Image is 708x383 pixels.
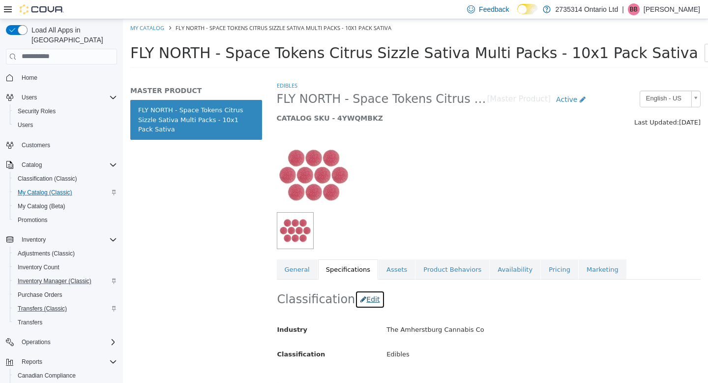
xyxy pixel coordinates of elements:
span: Classification (Classic) [18,175,77,183]
span: Active [433,76,454,84]
a: Inventory Count [14,261,63,273]
span: Inventory [22,236,46,244]
button: Edit [232,271,262,289]
div: Edibles [256,327,585,344]
p: | [622,3,624,15]
a: Transfers [14,317,46,328]
span: BB [630,3,638,15]
a: English - US [517,71,578,88]
button: Users [2,91,121,104]
span: [DATE] [556,99,578,107]
img: 150 [154,119,228,193]
a: Canadian Compliance [14,370,80,382]
a: Home [18,72,41,84]
a: My Catalog (Beta) [14,200,69,212]
button: Tools [582,25,619,43]
div: The Amherstburg Cannabis Co [256,302,585,319]
span: Canadian Compliance [14,370,117,382]
span: Users [18,121,33,129]
span: FLY NORTH - Space Tokens Citrus Sizzle Sativa Multi Packs - 10x1 Pack Sativa [7,25,575,42]
span: Customers [22,141,50,149]
button: Home [2,70,121,85]
span: Industry [154,307,185,314]
a: Specifications [195,240,255,261]
button: Promotions [10,213,121,227]
p: 2735314 Ontario Ltd [556,3,619,15]
span: Home [22,74,37,82]
span: Inventory [18,234,117,246]
span: Dark Mode [517,14,518,15]
span: Users [14,119,117,131]
a: FLY NORTH - Space Tokens Citrus Sizzle Sativa Multi Packs - 10x1 Pack Sativa [7,81,139,121]
span: Promotions [14,214,117,226]
span: Transfers [18,319,42,326]
span: My Catalog (Classic) [18,189,72,196]
a: Assets [256,240,292,261]
button: Inventory Count [10,260,121,274]
a: My Catalog (Classic) [14,187,76,198]
a: My Catalog [7,5,41,12]
a: Classification (Classic) [14,173,81,185]
span: Load All Apps in [GEOGRAPHIC_DATA] [28,25,117,45]
button: Customers [2,138,121,152]
button: Transfers [10,316,121,329]
a: Transfers (Classic) [14,303,71,315]
span: Reports [22,358,42,366]
h2: Classification [154,271,578,289]
span: Catalog [22,161,42,169]
span: My Catalog (Beta) [18,202,65,210]
span: Security Roles [18,107,56,115]
span: Purchase Orders [14,289,117,301]
a: Availability [367,240,417,261]
p: [PERSON_NAME] [644,3,700,15]
span: My Catalog (Classic) [14,187,117,198]
span: Transfers (Classic) [14,303,117,315]
span: Adjustments (Classic) [18,250,75,257]
button: Users [10,118,121,132]
button: Reports [18,356,46,368]
span: Classification (Classic) [14,173,117,185]
span: Canadian Compliance [18,372,76,380]
button: Catalog [2,158,121,172]
button: Classification (Classic) [10,172,121,186]
span: Purchase Orders [18,291,62,299]
span: Reports [18,356,117,368]
button: My Catalog (Classic) [10,186,121,199]
small: [Master Product] [364,76,428,84]
a: Users [14,119,37,131]
button: Adjustments (Classic) [10,247,121,260]
button: Security Roles [10,104,121,118]
button: Catalog [18,159,46,171]
span: Operations [22,338,51,346]
span: Adjustments (Classic) [14,248,117,259]
span: Transfers [14,317,117,328]
button: Canadian Compliance [10,369,121,383]
h5: CATALOG SKU - 4YWQMBKZ [154,95,468,103]
span: FLY NORTH - Space Tokens Citrus Sizzle Sativa Multi Packs - 10x1 Pack Sativa [53,5,268,12]
button: My Catalog (Beta) [10,199,121,213]
button: Purchase Orders [10,288,121,302]
button: Operations [18,336,55,348]
span: Customers [18,139,117,151]
a: Active [428,71,468,90]
span: Inventory Manager (Classic) [14,275,117,287]
a: Adjustments (Classic) [14,248,79,259]
span: Feedback [479,4,509,14]
button: Operations [2,335,121,349]
a: Security Roles [14,105,59,117]
button: Reports [2,355,121,369]
a: Promotions [14,214,52,226]
button: Inventory Manager (Classic) [10,274,121,288]
img: Cova [20,4,64,14]
div: Brodie Baker [628,3,640,15]
span: FLY NORTH - Space Tokens Citrus Sizzle Sativa Multi Packs - 10x1 Pack Sativa [154,72,364,88]
a: Purchase Orders [14,289,66,301]
a: Pricing [418,240,455,261]
span: My Catalog (Beta) [14,200,117,212]
a: Customers [18,139,54,151]
button: Inventory [2,233,121,247]
span: Users [18,92,117,103]
span: Operations [18,336,117,348]
span: Inventory Count [14,261,117,273]
span: Classification [154,331,203,339]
